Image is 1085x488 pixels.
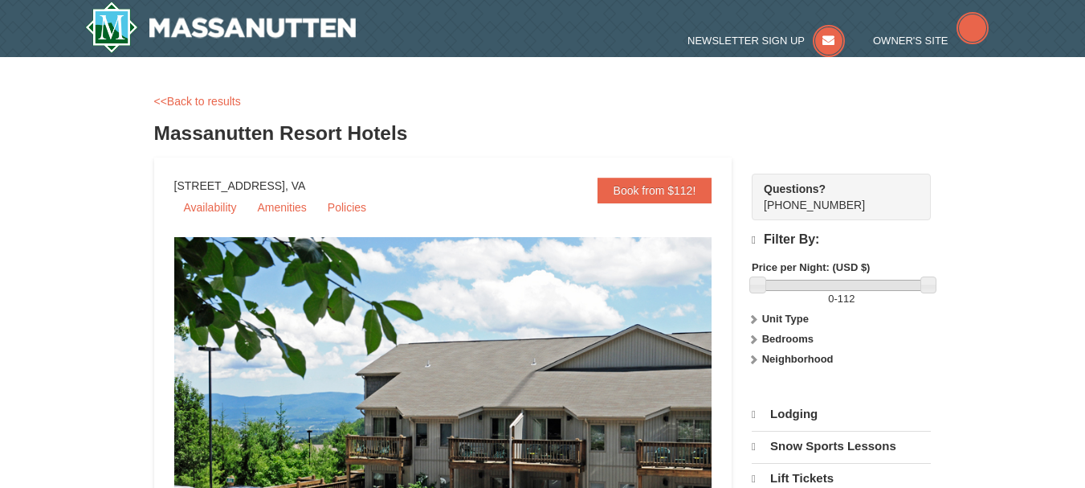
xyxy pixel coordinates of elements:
[764,181,902,211] span: [PHONE_NUMBER]
[752,431,931,461] a: Snow Sports Lessons
[752,291,931,307] label: -
[154,117,932,150] h3: Massanutten Resort Hotels
[687,35,805,47] span: Newsletter Sign Up
[752,400,931,429] a: Lodging
[838,293,855,305] span: 112
[85,2,357,53] img: Massanutten Resort Logo
[752,232,931,248] h4: Filter By:
[318,195,376,219] a: Policies
[762,353,834,365] strong: Neighborhood
[174,195,247,219] a: Availability
[752,261,870,273] strong: Price per Night: (USD $)
[247,195,316,219] a: Amenities
[762,313,809,325] strong: Unit Type
[873,35,989,47] a: Owner's Site
[764,182,826,195] strong: Questions?
[598,178,712,203] a: Book from $112!
[687,35,845,47] a: Newsletter Sign Up
[85,2,357,53] a: Massanutten Resort
[154,95,241,108] a: <<Back to results
[762,333,814,345] strong: Bedrooms
[828,293,834,305] span: 0
[873,35,948,47] span: Owner's Site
